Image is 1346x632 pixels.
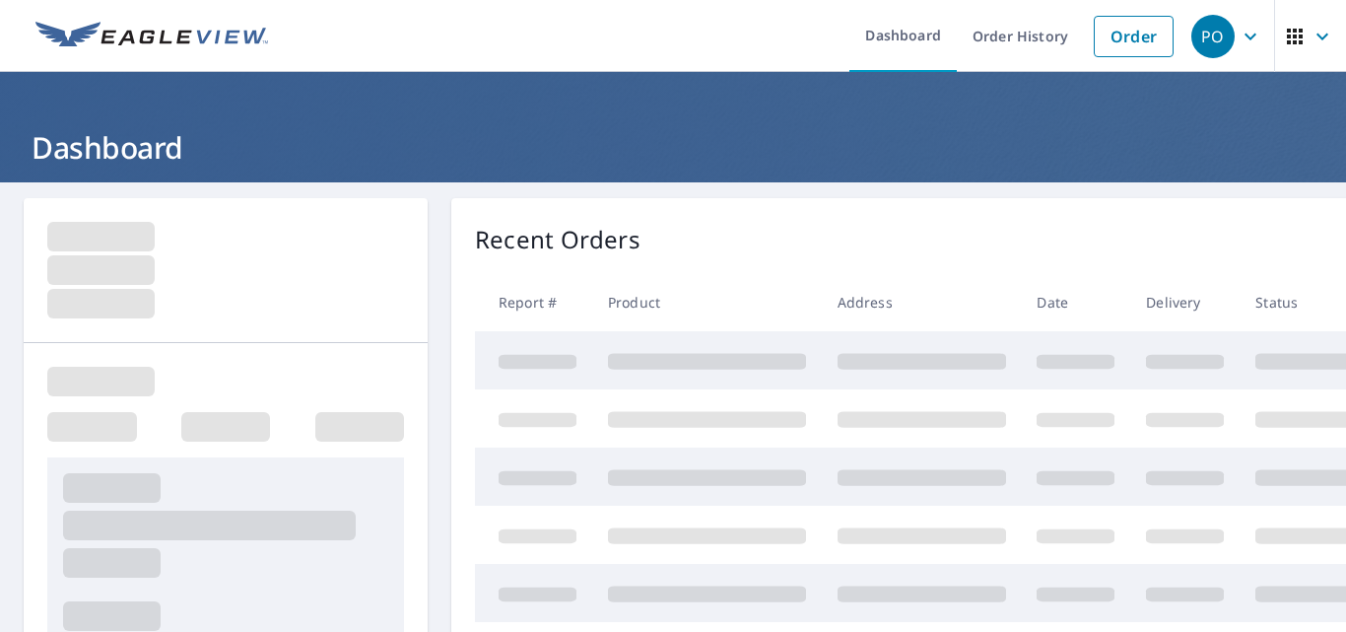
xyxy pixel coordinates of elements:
div: PO [1191,15,1235,58]
a: Order [1094,16,1174,57]
h1: Dashboard [24,127,1322,168]
th: Report # [475,273,592,331]
th: Address [822,273,1022,331]
th: Date [1021,273,1130,331]
img: EV Logo [35,22,268,51]
th: Product [592,273,822,331]
p: Recent Orders [475,222,640,257]
th: Delivery [1130,273,1240,331]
